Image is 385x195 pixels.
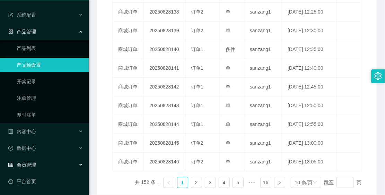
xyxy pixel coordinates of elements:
[244,115,282,134] td: sanzang1
[244,134,282,153] td: sanzang1
[8,129,13,134] i: 图标: profile
[167,181,171,185] i: 图标: left
[113,134,144,153] td: 商城订单
[17,41,83,55] a: 产品列表
[282,96,337,115] td: [DATE] 12:50:00
[191,159,203,164] span: 订单2
[113,59,144,78] td: 商城订单
[244,22,282,40] td: sanzang1
[282,22,337,40] td: [DATE] 12:30:00
[113,3,144,22] td: 商城订单
[191,177,202,188] a: 2
[8,12,13,17] i: 图标: form
[191,140,203,146] span: 订单2
[205,177,216,188] a: 3
[17,91,83,105] a: 注单管理
[17,75,83,88] a: 开奖记录
[205,177,216,188] li: 3
[8,12,36,18] span: 系统配置
[219,177,230,188] li: 4
[261,177,271,188] a: 16
[8,145,36,151] span: 数据中心
[282,134,337,153] td: [DATE] 13:00:00
[144,40,185,59] td: 20250828140
[226,159,230,164] span: 单
[177,177,188,188] a: 1
[8,146,13,151] i: 图标: check-circle-o
[191,65,203,71] span: 订单1
[135,177,160,188] li: 共 152 条，
[282,78,337,96] td: [DATE] 12:45:00
[233,177,243,188] a: 5
[17,108,83,122] a: 即时注单
[144,134,185,153] td: 20250828145
[244,40,282,59] td: sanzang1
[191,103,203,108] span: 订单1
[226,121,230,127] span: 单
[260,177,271,188] li: 16
[313,180,317,185] i: 图标: down
[282,115,337,134] td: [DATE] 12:55:00
[226,65,230,71] span: 单
[226,140,230,146] span: 单
[282,40,337,59] td: [DATE] 12:35:00
[113,115,144,134] td: 商城订单
[282,153,337,171] td: [DATE] 13:05:00
[144,96,185,115] td: 20250828143
[177,177,188,188] li: 1
[144,22,185,40] td: 20250828139
[374,72,382,80] i: 图标: setting
[113,153,144,171] td: 商城订单
[163,177,174,188] li: 上一页
[324,177,361,188] div: 跳至 页
[244,96,282,115] td: sanzang1
[226,9,230,15] span: 单
[8,29,13,34] i: 图标: appstore-o
[144,115,185,134] td: 20250828144
[113,22,144,40] td: 商城订单
[226,84,230,90] span: 单
[274,177,285,188] li: 下一页
[244,153,282,171] td: sanzang1
[244,3,282,22] td: sanzang1
[295,177,313,188] div: 10 条/页
[226,103,230,108] span: 单
[8,162,36,168] span: 会员管理
[191,28,203,33] span: 订单2
[113,78,144,96] td: 商城订单
[8,129,36,134] span: 内容中心
[282,3,337,22] td: [DATE] 12:25:00
[113,96,144,115] td: 商城订单
[244,78,282,96] td: sanzang1
[17,58,83,72] a: 产品预设置
[8,162,13,167] i: 图标: table
[191,121,203,127] span: 订单1
[144,78,185,96] td: 20250828142
[219,177,229,188] a: 4
[246,177,257,188] li: 向后 5 页
[8,175,83,188] a: 图标: dashboard平台首页
[191,177,202,188] li: 2
[191,46,203,52] span: 订单1
[144,3,185,22] td: 20250828138
[244,59,282,78] td: sanzang1
[113,40,144,59] td: 商城订单
[191,9,203,15] span: 订单2
[226,46,235,52] span: 多件
[8,29,36,34] span: 产品管理
[144,153,185,171] td: 20250828146
[233,177,244,188] li: 5
[282,59,337,78] td: [DATE] 12:40:00
[144,59,185,78] td: 20250828141
[246,177,257,188] span: •••
[191,84,203,90] span: 订单1
[278,181,282,185] i: 图标: right
[226,28,230,33] span: 单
